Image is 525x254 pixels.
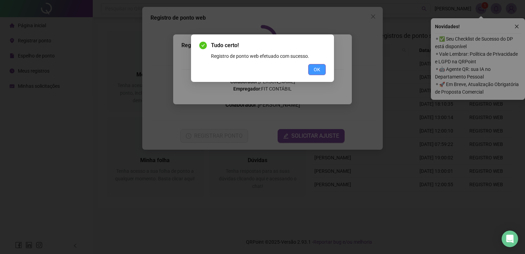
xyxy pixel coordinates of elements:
div: Registro de ponto web efetuado com sucesso. [211,52,326,60]
span: Tudo certo! [211,41,326,50]
span: OK [314,66,320,73]
div: Open Intercom Messenger [502,231,518,247]
button: OK [308,64,326,75]
span: check-circle [199,42,207,49]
